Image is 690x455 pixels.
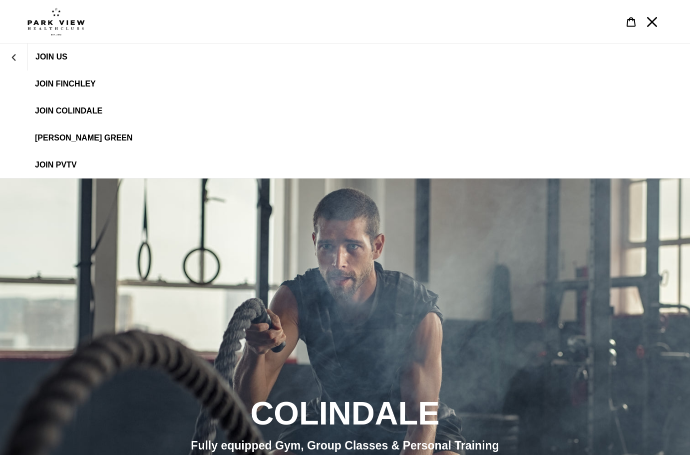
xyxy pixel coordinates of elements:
img: Park view health clubs is a gym near you. [27,7,85,35]
button: Menu [642,11,663,32]
span: Fully equipped Gym, Group Classes & Personal Training [191,439,499,452]
span: JOIN FINCHLEY [35,79,96,88]
span: JOIN Colindale [35,106,102,115]
span: JOIN PVTV [35,160,77,169]
span: [PERSON_NAME] Green [35,133,133,142]
span: JOIN US [35,52,67,61]
h2: COLINDALE [73,394,617,433]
